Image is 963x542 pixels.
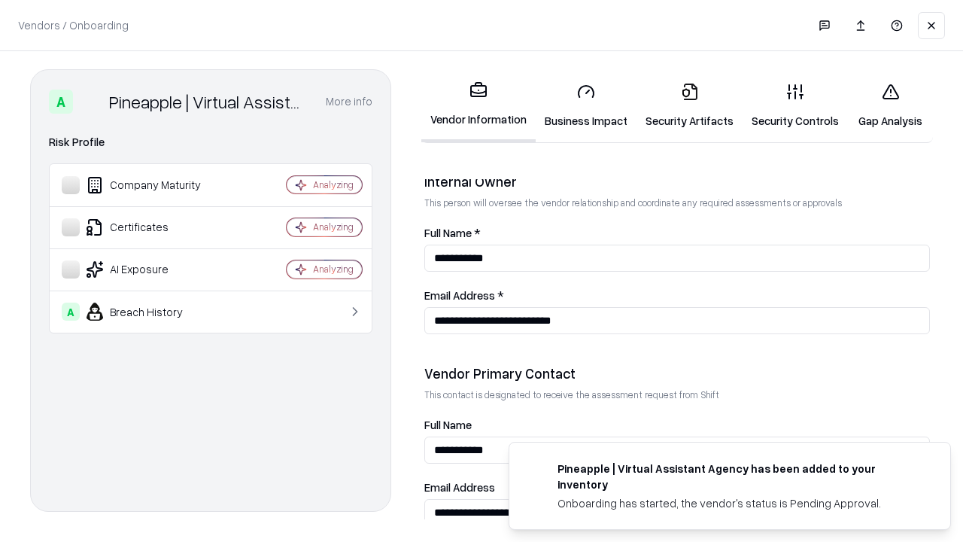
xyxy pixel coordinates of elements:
div: Pineapple | Virtual Assistant Agency [109,90,308,114]
a: Security Artifacts [636,71,743,141]
div: Risk Profile [49,133,372,151]
p: Vendors / Onboarding [18,17,129,33]
a: Gap Analysis [848,71,933,141]
img: Pineapple | Virtual Assistant Agency [79,90,103,114]
p: This person will oversee the vendor relationship and coordinate any required assessments or appro... [424,196,930,209]
div: Analyzing [313,263,354,276]
div: Pineapple | Virtual Assistant Agency has been added to your inventory [557,461,914,492]
label: Full Name [424,419,930,431]
a: Business Impact [536,71,636,141]
label: Email Address [424,482,930,493]
div: Vendor Primary Contact [424,364,930,382]
img: trypineapple.com [527,461,545,479]
div: A [62,303,80,321]
button: More info [326,88,372,115]
label: Email Address * [424,290,930,301]
div: Analyzing [313,178,354,191]
div: Internal Owner [424,172,930,190]
p: This contact is designated to receive the assessment request from Shift [424,388,930,401]
div: A [49,90,73,114]
div: Analyzing [313,221,354,233]
a: Security Controls [743,71,848,141]
a: Vendor Information [421,69,536,142]
div: Breach History [62,303,242,321]
div: Certificates [62,218,242,236]
label: Full Name * [424,227,930,239]
div: Onboarding has started, the vendor's status is Pending Approval. [557,495,914,511]
div: Company Maturity [62,176,242,194]
div: AI Exposure [62,260,242,279]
